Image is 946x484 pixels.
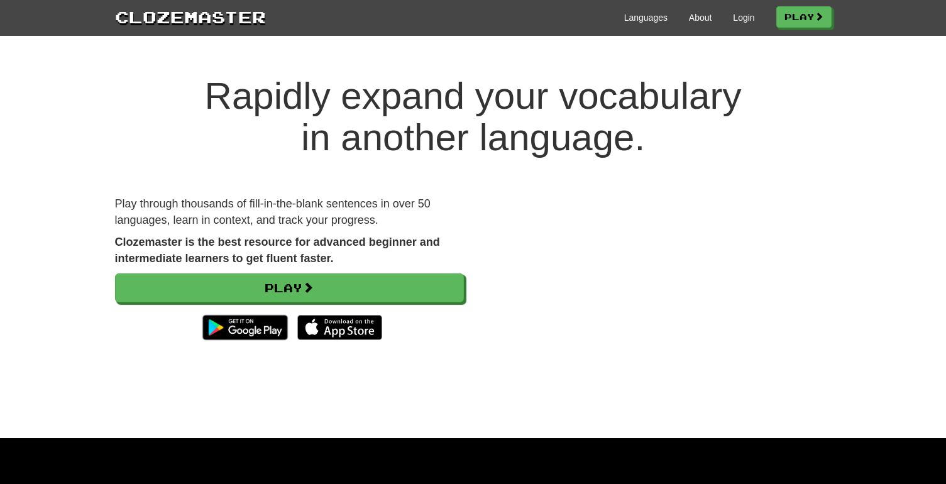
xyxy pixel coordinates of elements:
a: About [689,11,712,24]
img: Download_on_the_App_Store_Badge_US-UK_135x40-25178aeef6eb6b83b96f5f2d004eda3bffbb37122de64afbaef7... [297,315,382,340]
a: Clozemaster [115,5,266,28]
a: Play [776,6,832,28]
a: Languages [624,11,668,24]
a: Play [115,273,464,302]
p: Play through thousands of fill-in-the-blank sentences in over 50 languages, learn in context, and... [115,196,464,228]
strong: Clozemaster is the best resource for advanced beginner and intermediate learners to get fluent fa... [115,236,440,265]
img: Get it on Google Play [196,309,294,346]
a: Login [733,11,754,24]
